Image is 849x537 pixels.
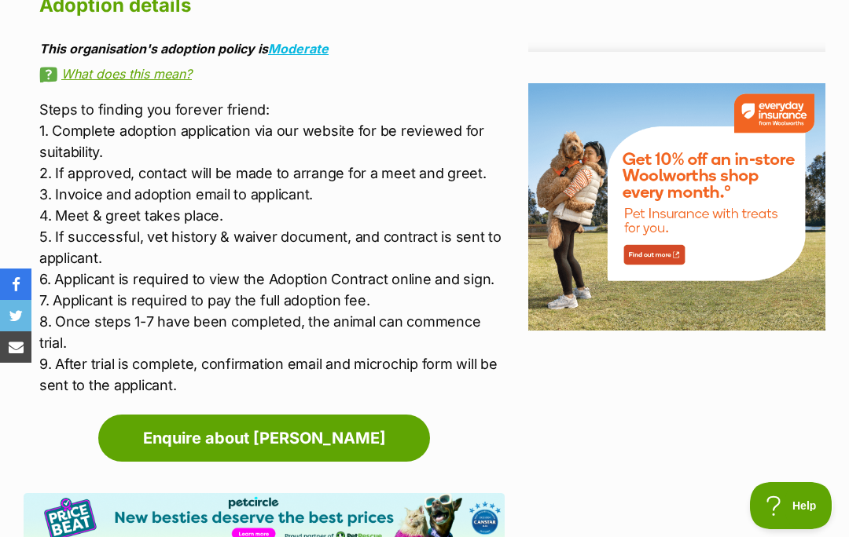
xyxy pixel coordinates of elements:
a: Enquire about [PERSON_NAME] [98,415,430,462]
div: This organisation's adoption policy is [39,42,505,56]
p: Steps to finding you forever friend: 1. Complete adoption application via our website for be revi... [39,99,505,396]
a: What does this mean? [39,67,505,81]
img: Everyday Insurance by Woolworths promotional banner [528,83,825,331]
iframe: Help Scout Beacon - Open [750,482,833,529]
a: Moderate [268,41,329,57]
